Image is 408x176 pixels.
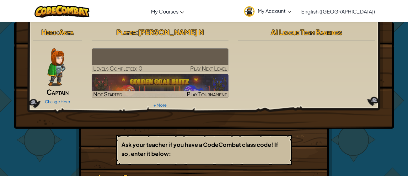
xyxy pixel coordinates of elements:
span: Levels Completed: 0 [93,65,142,72]
span: : [136,28,138,36]
span: Play Next Level [190,65,227,72]
span: English ([GEOGRAPHIC_DATA]) [301,8,375,15]
span: Not Started [93,90,122,98]
span: [PERSON_NAME] N [138,28,204,36]
span: Anya [59,28,74,36]
a: Change Hero [45,99,70,104]
span: My Courses [151,8,179,15]
span: Play Tournament [187,90,227,98]
a: English ([GEOGRAPHIC_DATA]) [298,3,378,20]
span: Captain [46,88,69,96]
a: Play Next Level [92,48,229,72]
a: My Courses [148,3,187,20]
a: My Account [241,1,294,21]
img: avatar [244,6,255,17]
b: Ask your teacher if you have a CodeCombat class code! If so, enter it below: [121,141,278,157]
span: Player [116,28,136,36]
span: : [56,28,59,36]
a: + More [153,103,167,108]
span: My Account [258,8,291,14]
img: Golden Goal [92,74,229,98]
a: Not StartedPlay Tournament [92,74,229,98]
span: AI League Team Rankings [271,28,342,36]
img: captain-pose.png [47,48,65,86]
span: Hero [41,28,56,36]
img: CodeCombat logo [35,5,89,18]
